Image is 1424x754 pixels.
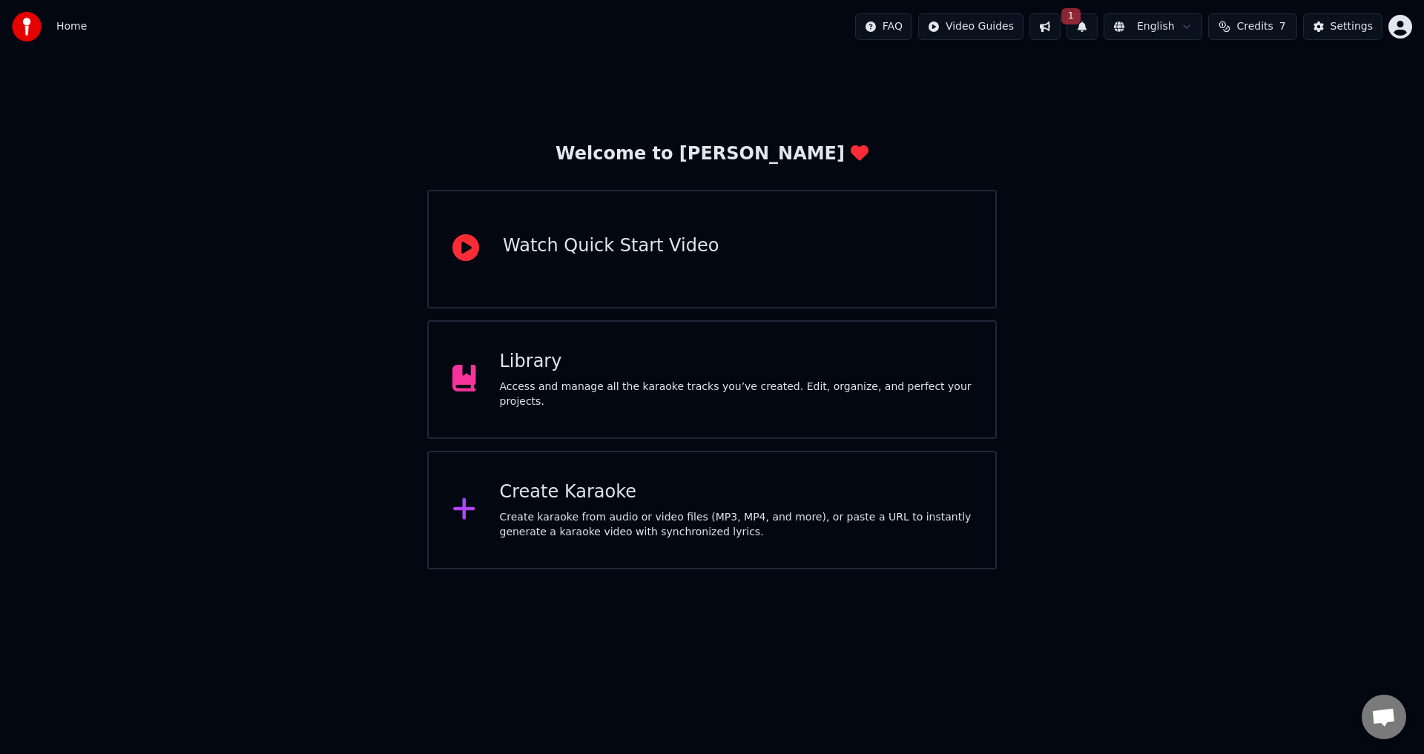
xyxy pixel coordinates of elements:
[56,19,87,34] span: Home
[556,142,868,166] div: Welcome to [PERSON_NAME]
[1362,695,1406,739] a: Open chat
[1279,19,1286,34] span: 7
[56,19,87,34] nav: breadcrumb
[500,480,972,504] div: Create Karaoke
[1208,13,1297,40] button: Credits7
[1331,19,1373,34] div: Settings
[918,13,1023,40] button: Video Guides
[500,380,972,409] div: Access and manage all the karaoke tracks you’ve created. Edit, organize, and perfect your projects.
[500,350,972,374] div: Library
[855,13,912,40] button: FAQ
[1067,13,1098,40] button: 1
[1303,13,1382,40] button: Settings
[503,234,719,258] div: Watch Quick Start Video
[1061,8,1081,24] span: 1
[12,12,42,42] img: youka
[1236,19,1273,34] span: Credits
[500,510,972,540] div: Create karaoke from audio or video files (MP3, MP4, and more), or paste a URL to instantly genera...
